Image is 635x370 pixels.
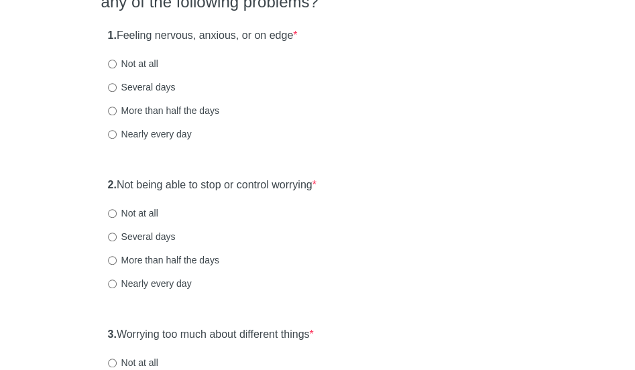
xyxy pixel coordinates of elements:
label: Several days [108,230,176,243]
input: More than half the days [108,256,117,265]
strong: 2. [108,179,117,190]
label: Not being able to stop or control worrying [108,178,316,193]
input: Several days [108,233,117,241]
label: Worrying too much about different things [108,327,314,343]
input: Nearly every day [108,130,117,139]
input: Nearly every day [108,280,117,288]
strong: 1. [108,29,117,41]
label: Not at all [108,57,158,70]
input: Not at all [108,60,117,68]
input: More than half the days [108,107,117,115]
label: More than half the days [108,104,219,117]
label: More than half the days [108,253,219,267]
label: Not at all [108,356,158,369]
input: Not at all [108,209,117,218]
label: Nearly every day [108,127,192,141]
label: Feeling nervous, anxious, or on edge [108,28,298,44]
strong: 3. [108,328,117,340]
label: Several days [108,80,176,94]
input: Several days [108,83,117,92]
input: Not at all [108,359,117,367]
label: Not at all [108,206,158,220]
label: Nearly every day [108,277,192,290]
